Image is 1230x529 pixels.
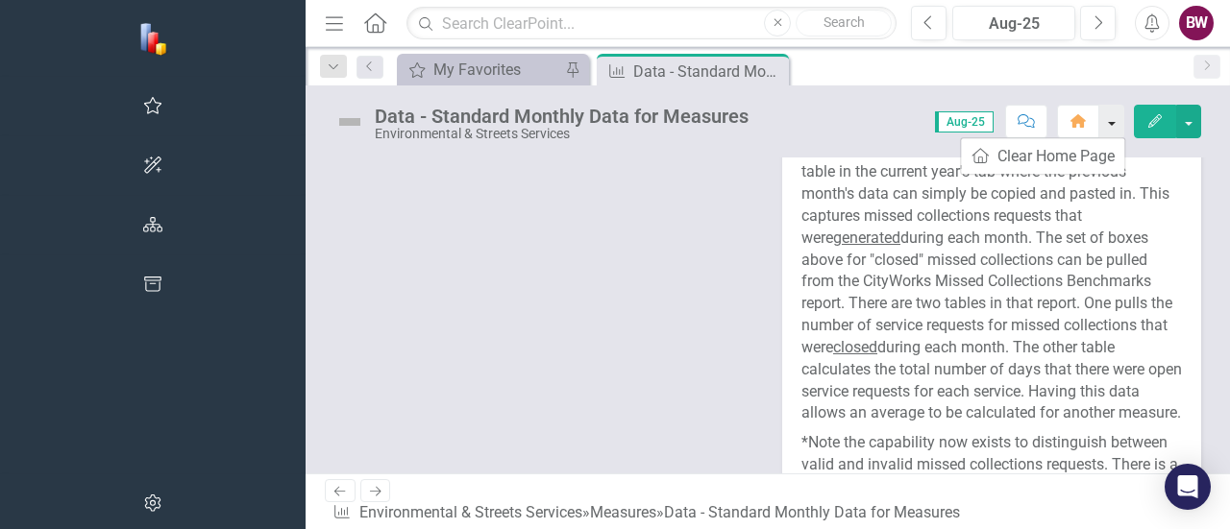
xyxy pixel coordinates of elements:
[433,58,560,82] div: My Favorites
[833,228,900,247] u: generated
[633,60,784,84] div: Data - Standard Monthly Data for Measures
[801,428,1182,523] p: *Note the capability now exists to distinguish between valid and invalid missed collections reque...
[138,21,172,55] img: ClearPoint Strategy
[801,45,1182,428] p: data come from CityWorks. Reports pull automatically for each type of service. See the Data Sourc...
[796,10,892,36] button: Search
[359,503,582,521] a: Environmental & Streets Services
[961,138,1124,174] a: Clear Home Page
[664,503,960,521] div: Data - Standard Monthly Data for Measures
[959,12,1069,36] div: Aug-25
[824,14,865,30] span: Search
[375,106,749,127] div: Data - Standard Monthly Data for Measures
[590,503,656,521] a: Measures
[833,338,877,356] u: closed
[332,502,968,524] div: » »
[1179,6,1214,40] button: BW
[406,7,897,40] input: Search ClearPoint...
[935,111,994,132] span: Aug-25
[334,107,365,137] img: Not Defined
[402,58,560,82] a: My Favorites
[1165,464,1211,510] div: Open Intercom Messenger
[952,6,1075,40] button: Aug-25
[375,127,749,141] div: Environmental & Streets Services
